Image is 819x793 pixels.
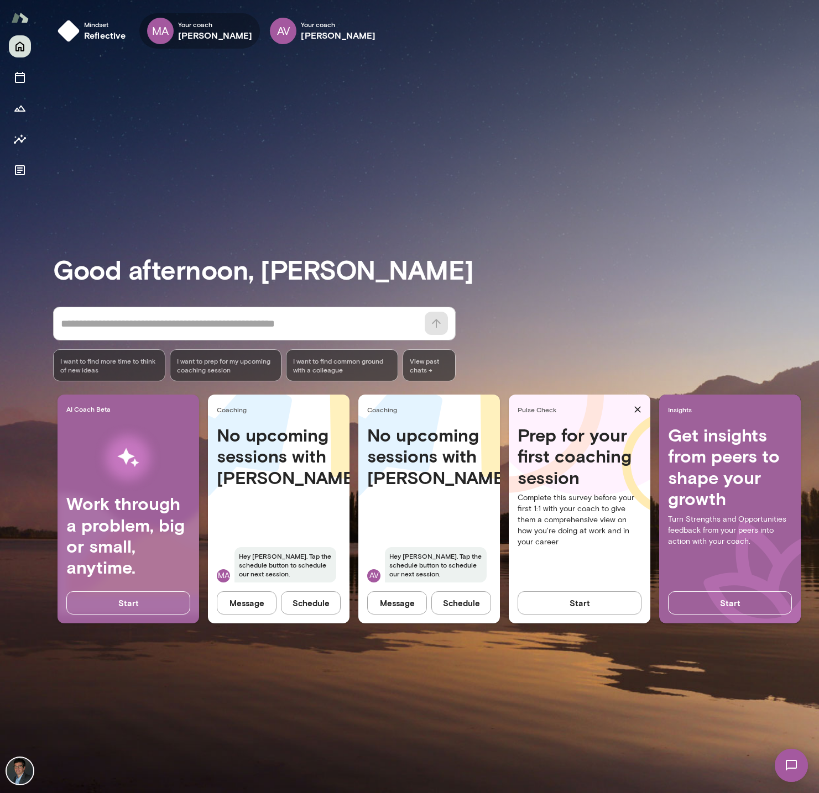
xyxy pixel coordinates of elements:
button: Start [518,591,641,615]
h4: Work through a problem, big or small, anytime. [66,493,190,578]
img: Mento [11,7,29,28]
p: Turn Strengths and Opportunities feedback from your peers into action with your coach. [668,514,792,547]
span: I want to find common ground with a colleague [293,356,391,374]
div: AV [367,569,380,582]
h3: Good afternoon, [PERSON_NAME] [53,254,819,285]
h6: [PERSON_NAME] [301,29,375,42]
div: I want to prep for my upcoming coaching session [170,349,282,381]
span: Insights [668,405,796,414]
button: Mindsetreflective [53,13,135,49]
span: Mindset [84,20,126,29]
span: Pulse Check [518,405,629,414]
button: Message [367,591,427,615]
img: Brian Clerc [7,758,33,784]
span: Your coach [178,20,253,29]
button: Home [9,35,31,57]
img: AI Workflows [79,423,178,493]
div: AVYour coach[PERSON_NAME] [262,13,383,49]
span: I want to prep for my upcoming coaching session [177,356,275,374]
div: I want to find more time to think of new ideas [53,349,165,381]
button: Start [668,591,792,615]
h4: Get insights from peers to shape your growth [668,424,792,510]
div: AV [270,18,296,44]
span: AI Coach Beta [66,405,195,413]
div: MA [147,18,174,44]
div: MAYour coach[PERSON_NAME] [139,13,260,49]
span: I want to find more time to think of new ideas [60,356,158,374]
span: Coaching [217,405,345,414]
div: I want to find common ground with a colleague [286,349,398,381]
button: Insights [9,128,31,150]
button: Start [66,591,190,615]
h4: Prep for your first coaching session [518,424,641,488]
button: Schedule [281,591,341,615]
span: Your coach [301,20,375,29]
img: mindset [58,20,80,42]
button: Sessions [9,66,31,88]
h6: reflective [84,29,126,42]
span: Hey [PERSON_NAME]. Tap the schedule button to schedule our next session. [234,547,336,582]
button: Schedule [431,591,491,615]
p: Complete this survey before your first 1:1 with your coach to give them a comprehensive view on h... [518,492,641,548]
h4: No upcoming sessions with [PERSON_NAME] [217,424,341,488]
button: Message [217,591,277,615]
span: Hey [PERSON_NAME]. Tap the schedule button to schedule our next session. [385,547,487,582]
button: Growth Plan [9,97,31,119]
div: MA [217,569,230,582]
h4: No upcoming sessions with [PERSON_NAME] [367,424,491,488]
span: Coaching [367,405,495,414]
span: View past chats -> [403,349,456,381]
button: Documents [9,159,31,181]
h6: [PERSON_NAME] [178,29,253,42]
